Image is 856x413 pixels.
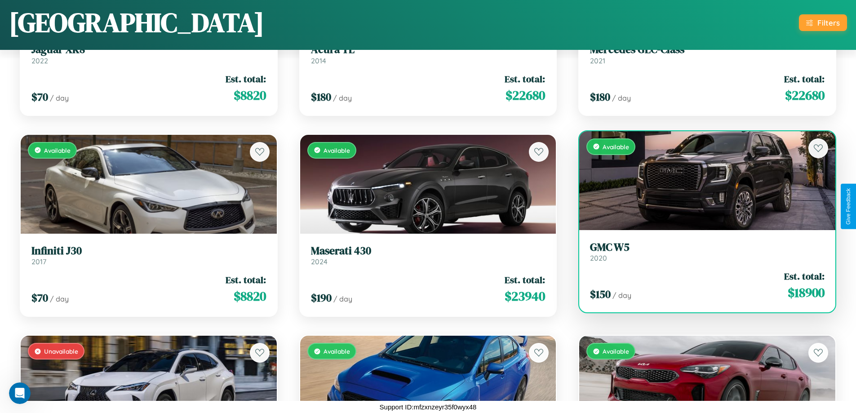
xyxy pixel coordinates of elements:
div: Give Feedback [845,188,852,225]
span: / day [612,291,631,300]
a: Infiniti J302017 [31,244,266,266]
span: Available [603,143,629,151]
span: $ 18900 [788,284,825,302]
span: $ 22680 [785,86,825,104]
a: Jaguar XK82022 [31,43,266,65]
span: / day [333,93,352,102]
a: GMC W52020 [590,241,825,263]
span: $ 180 [311,89,331,104]
span: Unavailable [44,347,78,355]
span: / day [50,294,69,303]
h3: Jaguar XK8 [31,43,266,56]
span: $ 22680 [506,86,545,104]
span: $ 8820 [234,287,266,305]
span: Est. total: [784,72,825,85]
span: $ 70 [31,290,48,305]
span: Available [603,347,629,355]
span: 2017 [31,257,46,266]
span: $ 70 [31,89,48,104]
span: $ 8820 [234,86,266,104]
iframe: Intercom live chat [9,382,31,404]
span: Est. total: [505,273,545,286]
span: 2020 [590,253,607,262]
span: 2014 [311,56,326,65]
a: Acura TL2014 [311,43,546,65]
span: / day [50,93,69,102]
button: Filters [799,14,847,31]
span: 2021 [590,56,605,65]
span: $ 190 [311,290,332,305]
h3: Infiniti J30 [31,244,266,258]
p: Support ID: mfzxnzeyr35f0wyx48 [380,401,477,413]
h3: Maserati 430 [311,244,546,258]
a: Maserati 4302024 [311,244,546,266]
span: Est. total: [784,270,825,283]
span: $ 180 [590,89,610,104]
h1: [GEOGRAPHIC_DATA] [9,4,264,41]
div: Filters [817,18,840,27]
span: 2022 [31,56,48,65]
h3: Acura TL [311,43,546,56]
h3: GMC W5 [590,241,825,254]
h3: Mercedes GLC-Class [590,43,825,56]
span: $ 23940 [505,287,545,305]
span: Available [324,347,350,355]
span: $ 150 [590,287,611,302]
span: Available [324,147,350,154]
span: / day [612,93,631,102]
a: Mercedes GLC-Class2021 [590,43,825,65]
span: Est. total: [226,273,266,286]
span: Available [44,147,71,154]
span: 2024 [311,257,328,266]
span: Est. total: [505,72,545,85]
span: Est. total: [226,72,266,85]
span: / day [333,294,352,303]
